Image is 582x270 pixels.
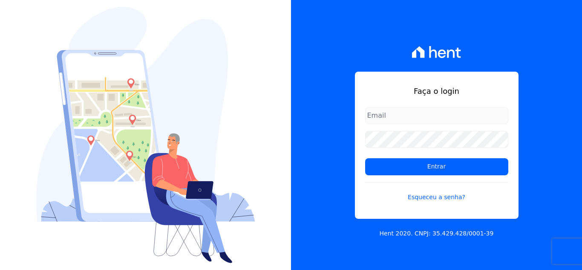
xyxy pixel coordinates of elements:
p: Hent 2020. CNPJ: 35.429.428/0001-39 [380,229,494,238]
a: Esqueceu a senha? [365,182,508,202]
input: Email [365,107,508,124]
img: Login [36,7,255,263]
h1: Faça o login [365,85,508,97]
input: Entrar [365,158,508,175]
